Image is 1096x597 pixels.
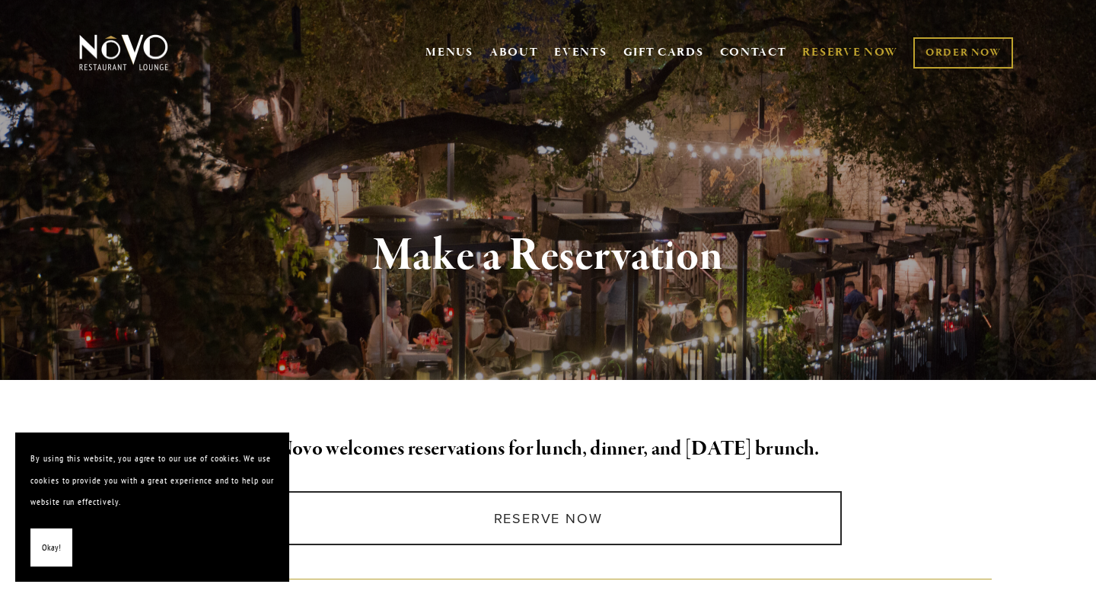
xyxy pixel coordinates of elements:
a: CONTACT [720,38,787,67]
p: By using this website, you agree to our use of cookies. We use cookies to provide you with a grea... [30,448,274,513]
a: RESERVE NOW [802,38,898,67]
a: GIFT CARDS [623,38,704,67]
h2: Novo welcomes reservations for lunch, dinner, and [DATE] brunch. [104,433,992,465]
a: MENUS [425,45,473,60]
section: Cookie banner [15,433,289,582]
button: Okay! [30,528,72,567]
span: Okay! [42,537,61,559]
strong: Make a Reservation [373,227,724,285]
a: EVENTS [554,45,607,60]
a: Reserve Now [254,491,841,545]
a: ABOUT [489,45,539,60]
img: Novo Restaurant &amp; Lounge [76,34,171,72]
a: ORDER NOW [913,37,1013,69]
